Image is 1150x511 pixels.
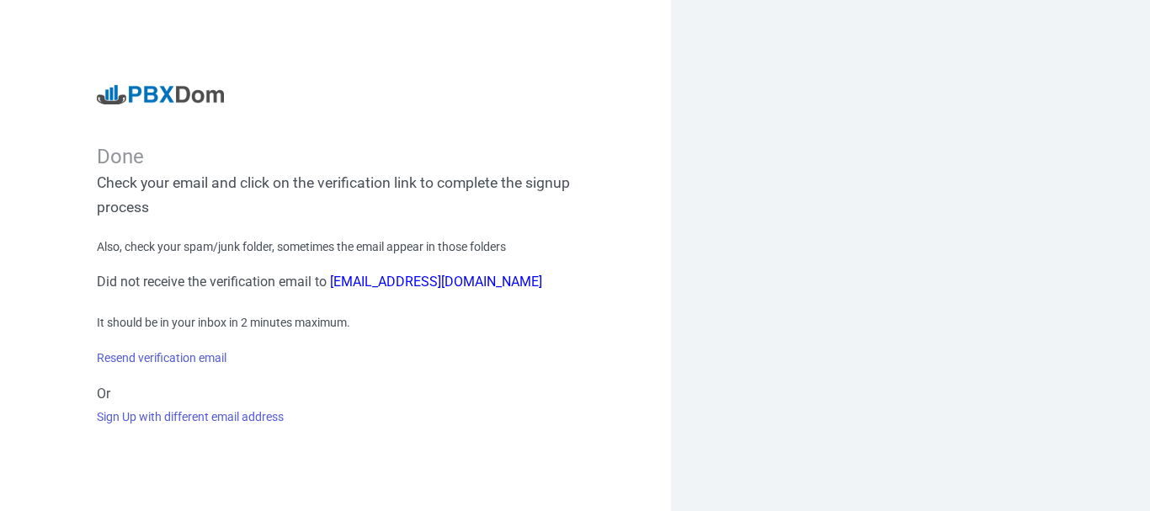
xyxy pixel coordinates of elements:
font: [EMAIL_ADDRESS][DOMAIN_NAME] [330,274,542,290]
div: Done [97,145,575,169]
h6: Or [97,386,575,402]
a: Sign Up with different email address [97,410,284,423]
div: Also, check your spam/junk folder, sometimes the email appear in those folders It should be in yo... [97,238,575,426]
h6: Did not receive the verification email to [97,274,575,290]
span: Check your email and click on the verification link to complete the signup process [97,174,570,216]
a: Resend verification email [97,351,226,365]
